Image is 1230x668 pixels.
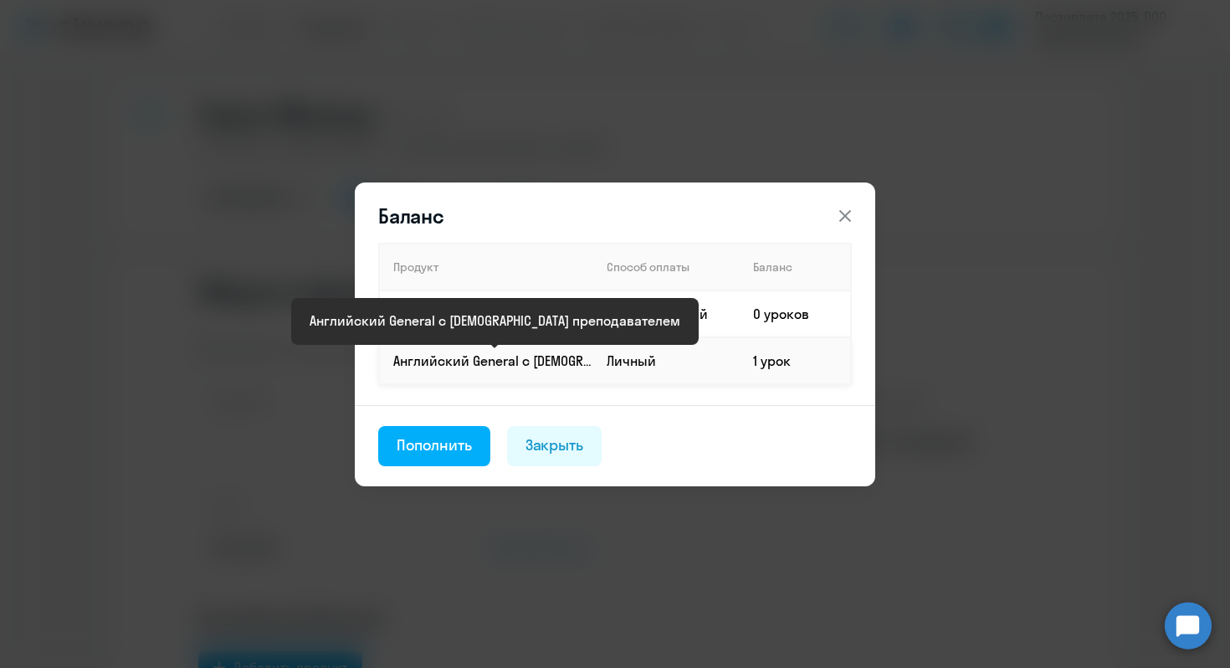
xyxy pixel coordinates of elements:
[393,352,592,370] p: Английский General с [DEMOGRAPHIC_DATA] преподавателем
[593,244,740,290] th: Способ оплаты
[507,426,602,466] button: Закрыть
[740,337,851,384] td: 1 урок
[740,244,851,290] th: Баланс
[310,311,680,331] div: Английский General с [DEMOGRAPHIC_DATA] преподавателем
[397,434,472,456] div: Пополнить
[740,290,851,337] td: 0 уроков
[379,244,593,290] th: Продукт
[355,203,875,229] header: Баланс
[378,426,490,466] button: Пополнить
[525,434,584,456] div: Закрыть
[593,290,740,337] td: Корпоративный
[593,337,740,384] td: Личный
